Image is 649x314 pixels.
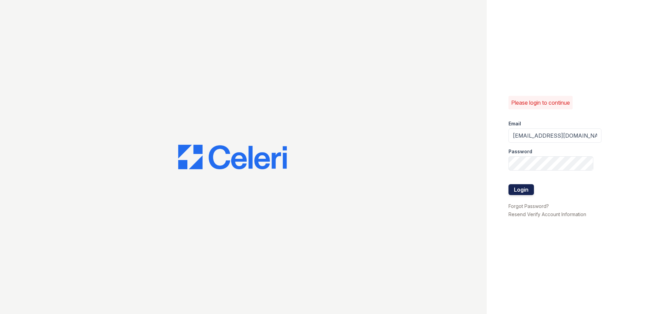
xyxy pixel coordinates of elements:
[508,120,521,127] label: Email
[508,211,586,217] a: Resend Verify Account Information
[511,99,570,107] p: Please login to continue
[508,184,534,195] button: Login
[508,203,549,209] a: Forgot Password?
[508,148,532,155] label: Password
[178,145,287,169] img: CE_Logo_Blue-a8612792a0a2168367f1c8372b55b34899dd931a85d93a1a3d3e32e68fde9ad4.png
